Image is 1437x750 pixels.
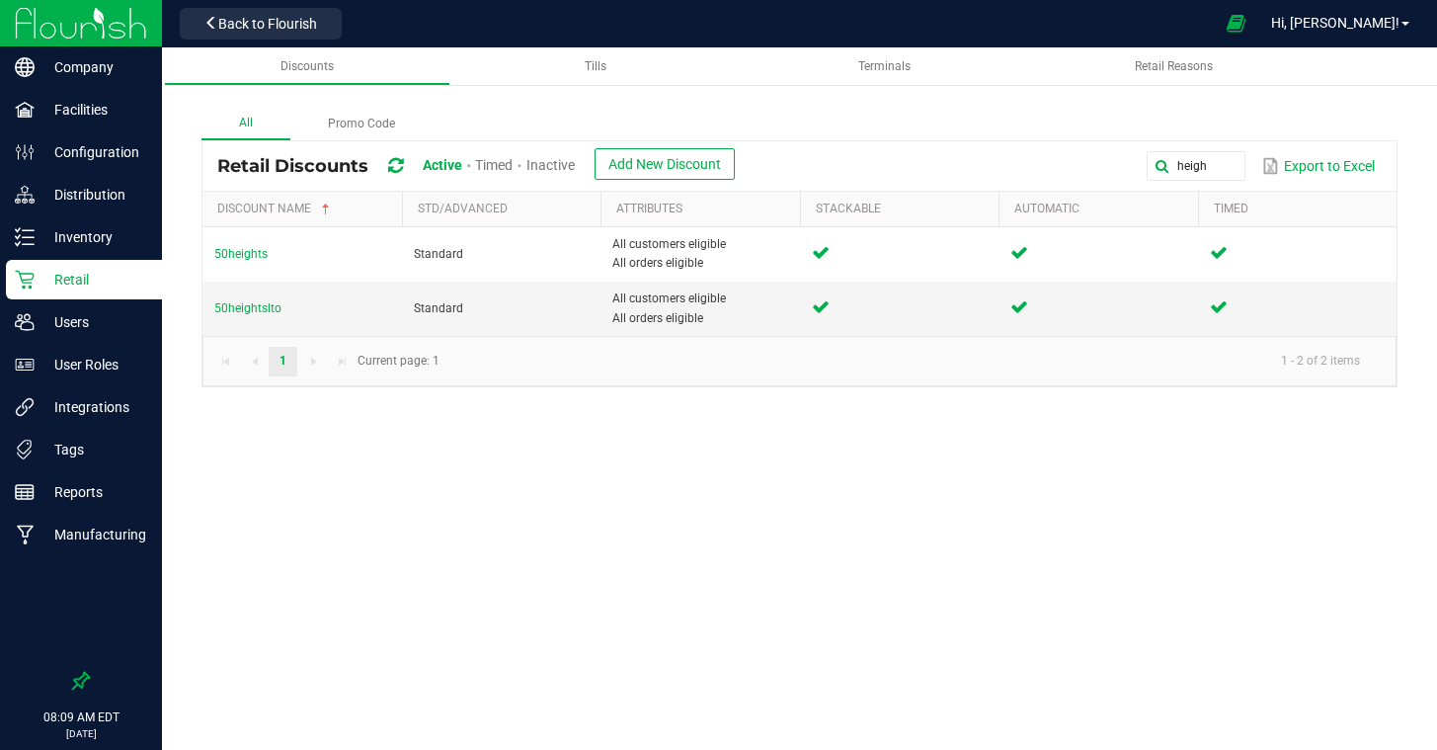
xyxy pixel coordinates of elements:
[816,202,992,217] a: StackableSortable
[15,440,35,459] inline-svg: Tags
[58,589,82,613] iframe: Resource center unread badge
[35,438,153,461] p: Tags
[15,482,35,502] inline-svg: Reports
[9,726,153,741] p: [DATE]
[71,671,91,691] label: Pin the sidebar to full width on large screens
[15,355,35,375] inline-svg: User Roles
[858,59,911,73] span: Terminals
[616,202,792,217] a: AttributesSortable
[318,202,334,217] span: Sortable
[595,148,735,180] button: Add New Discount
[414,301,463,315] span: Standard
[202,336,1397,386] kendo-pager: Current page: 1
[15,57,35,77] inline-svg: Company
[15,270,35,290] inline-svg: Retail
[180,8,342,40] button: Back to Flourish
[423,157,462,173] span: Active
[20,592,79,651] iframe: Resource center
[15,227,35,247] inline-svg: Inventory
[15,397,35,417] inline-svg: Integrations
[15,100,35,120] inline-svg: Facilities
[414,247,463,261] span: Standard
[612,309,788,328] span: All orders eligible
[1135,59,1213,73] span: Retail Reasons
[35,98,153,122] p: Facilities
[214,247,268,261] span: 50heights
[35,353,153,376] p: User Roles
[612,235,788,254] span: All customers eligible
[612,290,788,308] span: All customers eligible
[35,225,153,249] p: Inventory
[418,202,594,217] a: Std/AdvancedSortable
[35,310,153,334] p: Users
[35,395,153,419] p: Integrations
[35,183,153,207] p: Distribution
[214,301,281,315] span: 50heightslto
[280,59,334,73] span: Discounts
[35,140,153,164] p: Configuration
[1214,4,1258,42] span: Open Ecommerce Menu
[201,108,290,140] label: All
[217,202,394,217] a: Discount NameSortable
[1214,202,1390,217] a: TimedSortable
[526,157,575,173] span: Inactive
[35,480,153,504] p: Reports
[9,708,153,726] p: 08:09 AM EDT
[15,525,35,544] inline-svg: Manufacturing
[1147,151,1245,181] input: Search
[451,345,1376,377] kendo-pager-info: 1 - 2 of 2 items
[217,148,750,185] div: Retail Discounts
[475,157,513,173] span: Timed
[608,156,721,172] span: Add New Discount
[35,523,153,546] p: Manufacturing
[1257,149,1380,183] button: Export to Excel
[290,109,433,139] label: Promo Code
[35,55,153,79] p: Company
[218,16,317,32] span: Back to Flourish
[585,59,606,73] span: Tills
[15,312,35,332] inline-svg: Users
[1014,202,1190,217] a: AutomaticSortable
[15,142,35,162] inline-svg: Configuration
[15,185,35,205] inline-svg: Distribution
[35,268,153,292] p: Retail
[612,254,788,273] span: All orders eligible
[269,347,297,376] a: Page 1
[1271,15,1399,31] span: Hi, [PERSON_NAME]!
